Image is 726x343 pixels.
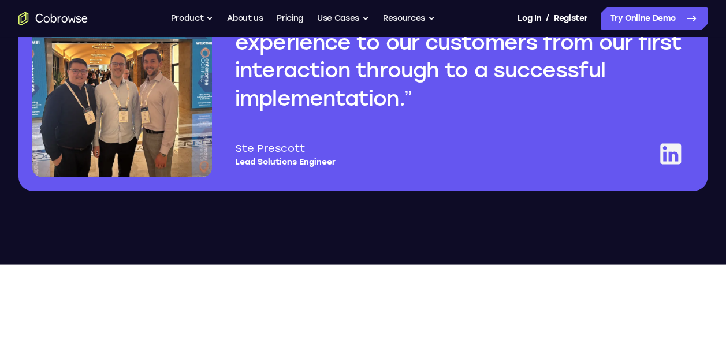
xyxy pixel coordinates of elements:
[227,7,263,30] a: About us
[517,7,541,30] a: Log In
[235,1,684,112] q: We love delivering an unmatched experience to our customers from our first interaction through to...
[601,7,708,30] a: Try Online Demo
[554,7,587,30] a: Register
[235,140,336,156] p: Ste Prescott
[277,7,303,30] a: Pricing
[18,12,88,25] a: Go to the home page
[383,7,435,30] button: Resources
[235,156,336,167] p: Lead Solutions Engineer
[546,12,549,25] span: /
[171,7,214,30] button: Product
[317,7,369,30] button: Use Cases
